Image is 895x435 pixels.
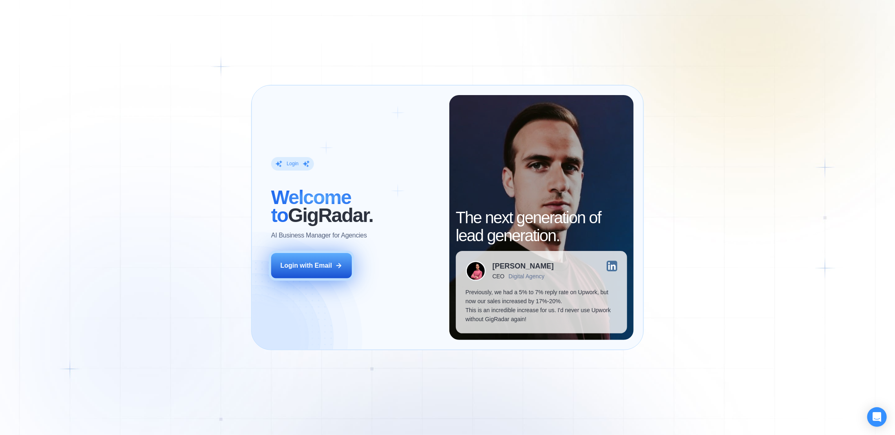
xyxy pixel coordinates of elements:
div: Login with Email [281,261,332,270]
div: CEO [493,273,504,280]
div: Digital Agency [508,273,544,280]
span: Welcome to [271,186,351,226]
h2: The next generation of lead generation. [456,209,627,244]
button: Login with Email [271,253,352,278]
p: AI Business Manager for Agencies [271,231,367,240]
div: Open Intercom Messenger [867,407,887,427]
h2: ‍ GigRadar. [271,189,440,224]
div: Login [287,160,298,167]
p: Previously, we had a 5% to 7% reply rate on Upwork, but now our sales increased by 17%-20%. This ... [466,288,617,324]
div: [PERSON_NAME] [493,262,554,270]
